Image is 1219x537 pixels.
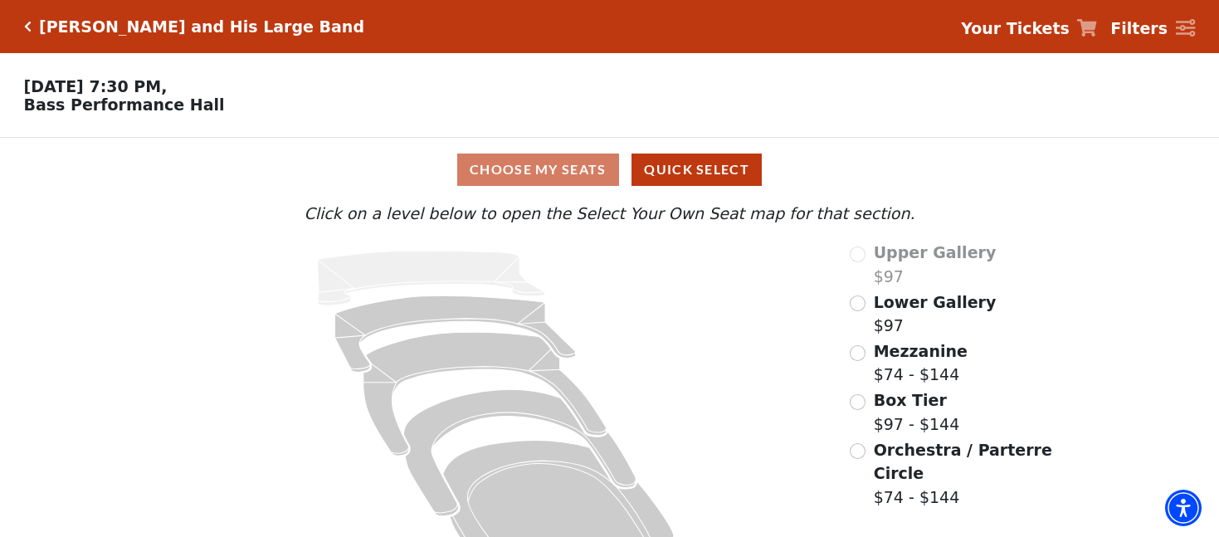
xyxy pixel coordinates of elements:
label: $97 [874,290,997,338]
input: Mezzanine$74 - $144 [850,345,865,361]
span: Orchestra / Parterre Circle [874,441,1052,483]
label: $97 [874,241,997,288]
label: $74 - $144 [874,339,968,387]
a: Filters [1110,17,1195,41]
div: Accessibility Menu [1165,490,1202,526]
path: Upper Gallery - Seats Available: 0 [317,251,545,305]
span: Upper Gallery [874,243,997,261]
h5: [PERSON_NAME] and His Large Band [39,17,364,37]
a: Your Tickets [961,17,1097,41]
input: Orchestra / Parterre Circle$74 - $144 [850,443,865,459]
span: Mezzanine [874,342,968,360]
button: Quick Select [631,154,762,186]
a: Click here to go back to filters [24,21,32,32]
span: Lower Gallery [874,293,997,311]
label: $97 - $144 [874,388,960,436]
strong: Filters [1110,19,1168,37]
input: Box Tier$97 - $144 [850,394,865,410]
label: $74 - $144 [874,438,1055,510]
p: Click on a level below to open the Select Your Own Seat map for that section. [164,202,1055,226]
span: Box Tier [874,391,947,409]
strong: Your Tickets [961,19,1070,37]
input: Lower Gallery$97 [850,295,865,311]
